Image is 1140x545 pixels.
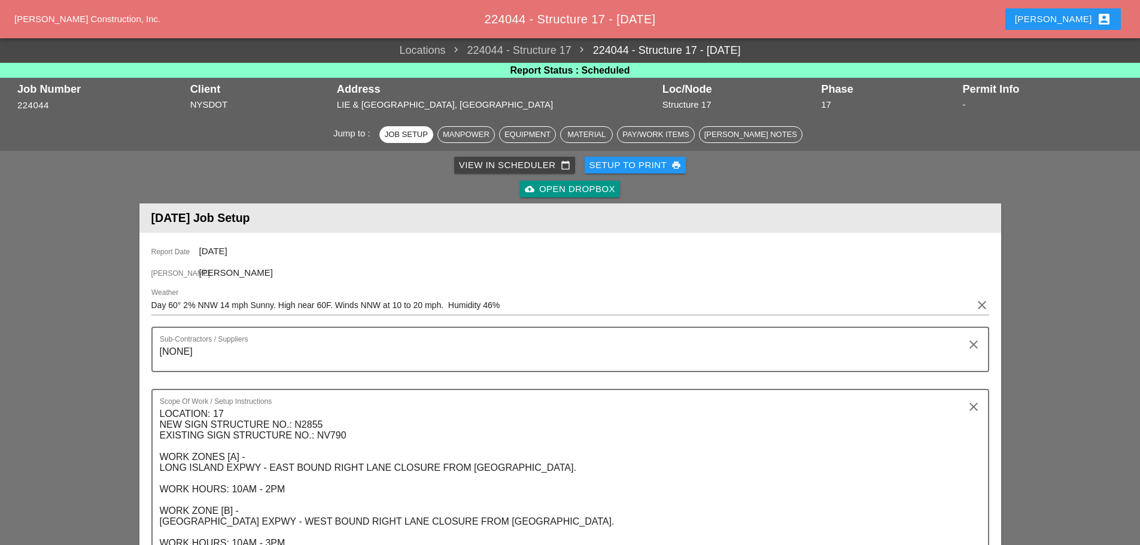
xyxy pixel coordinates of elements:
[199,246,227,256] span: [DATE]
[337,83,656,95] div: Address
[589,159,682,172] div: Setup to Print
[1005,8,1121,30] button: [PERSON_NAME]
[199,267,273,278] span: [PERSON_NAME]
[699,126,802,143] button: [PERSON_NAME] Notes
[662,98,815,112] div: Structure 17
[379,126,433,143] button: Job Setup
[190,83,331,95] div: Client
[400,42,446,59] a: Locations
[560,126,613,143] button: Material
[585,157,686,173] button: Setup to Print
[966,337,981,352] i: clear
[190,98,331,112] div: NYSDOT
[454,157,575,173] a: View in Scheduler
[337,98,656,112] div: LIE & [GEOGRAPHIC_DATA], [GEOGRAPHIC_DATA]
[139,203,1001,233] header: [DATE] Job Setup
[443,129,490,141] div: Manpower
[821,83,956,95] div: Phase
[561,160,570,170] i: calendar_today
[821,98,956,112] div: 17
[520,181,620,197] a: Open Dropbox
[151,296,972,315] input: Weather
[484,13,655,26] span: 224044 - Structure 17 - [DATE]
[160,342,971,371] textarea: Sub-Contractors / Suppliers
[333,128,375,138] span: Jump to :
[17,83,184,95] div: Job Number
[571,42,741,59] a: 224044 - Structure 17 - [DATE]
[962,83,1123,95] div: Permit Info
[437,126,495,143] button: Manpower
[151,246,199,257] span: Report Date
[704,129,797,141] div: [PERSON_NAME] Notes
[459,159,570,172] div: View in Scheduler
[499,126,556,143] button: Equipment
[446,42,571,59] span: 224044 - Structure 17
[1097,12,1111,26] i: account_box
[504,129,551,141] div: Equipment
[1015,12,1111,26] div: [PERSON_NAME]
[566,129,607,141] div: Material
[617,126,694,143] button: Pay/Work Items
[962,98,1123,112] div: -
[525,182,615,196] div: Open Dropbox
[622,129,689,141] div: Pay/Work Items
[385,129,428,141] div: Job Setup
[17,99,49,112] button: 224044
[966,400,981,414] i: clear
[14,14,160,24] a: [PERSON_NAME] Construction, Inc.
[525,184,534,194] i: cloud_upload
[671,160,681,170] i: print
[151,268,199,279] span: [PERSON_NAME]
[662,83,815,95] div: Loc/Node
[975,298,989,312] i: clear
